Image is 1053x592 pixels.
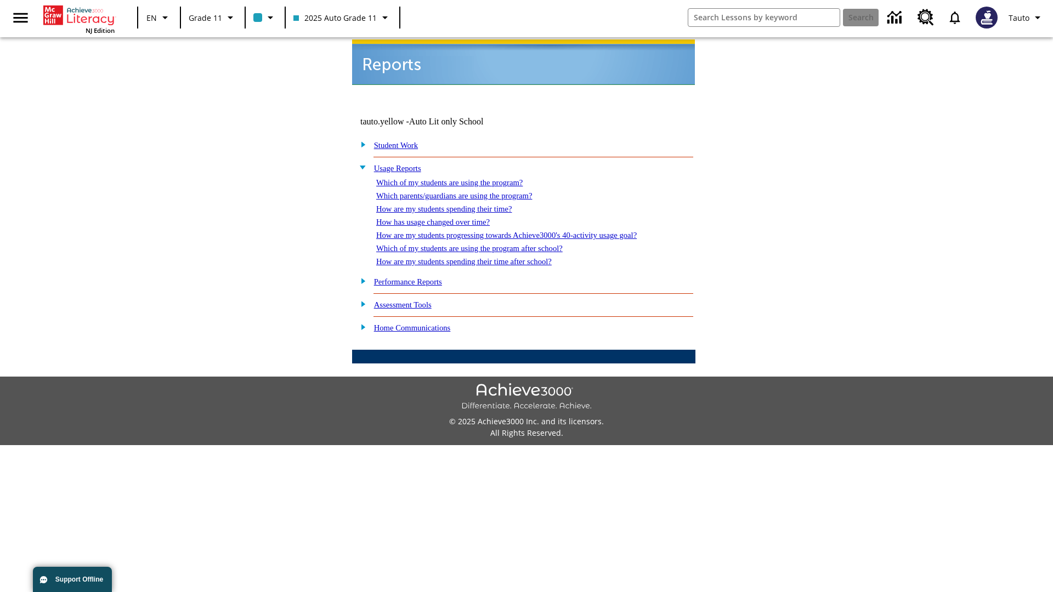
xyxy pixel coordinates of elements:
[355,299,366,309] img: plus.gif
[355,276,366,286] img: plus.gif
[86,26,115,35] span: NJ Edition
[969,3,1004,32] button: Select a new avatar
[293,12,377,24] span: 2025 Auto Grade 11
[352,39,695,85] img: header
[376,204,512,213] a: How are my students spending their time?
[911,3,941,32] a: Resource Center, Will open in new tab
[1009,12,1029,24] span: Tauto
[374,141,418,150] a: Student Work
[4,2,37,34] button: Open side menu
[376,218,490,226] a: How has usage changed over time?
[360,117,562,127] td: tauto.yellow -
[376,231,637,240] a: How are my students progressing towards Achieve3000's 40-activity usage goal?
[374,277,442,286] a: Performance Reports
[409,117,484,126] nobr: Auto Lit only School
[141,8,177,27] button: Language: EN, Select a language
[33,567,112,592] button: Support Offline
[55,576,103,583] span: Support Offline
[189,12,222,24] span: Grade 11
[374,164,421,173] a: Usage Reports
[184,8,241,27] button: Grade: Grade 11, Select a grade
[461,383,592,411] img: Achieve3000 Differentiate Accelerate Achieve
[374,323,451,332] a: Home Communications
[376,257,552,266] a: How are my students spending their time after school?
[1004,8,1049,27] button: Profile/Settings
[376,191,532,200] a: Which parents/guardians are using the program?
[355,139,366,149] img: plus.gif
[289,8,396,27] button: Class: 2025 Auto Grade 11, Select your class
[688,9,840,26] input: search field
[355,322,366,332] img: plus.gif
[355,162,366,172] img: minus.gif
[43,3,115,35] div: Home
[146,12,157,24] span: EN
[374,300,432,309] a: Assessment Tools
[376,244,563,253] a: Which of my students are using the program after school?
[376,178,523,187] a: Which of my students are using the program?
[976,7,998,29] img: Avatar
[881,3,911,33] a: Data Center
[941,3,969,32] a: Notifications
[249,8,281,27] button: Class color is light blue. Change class color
